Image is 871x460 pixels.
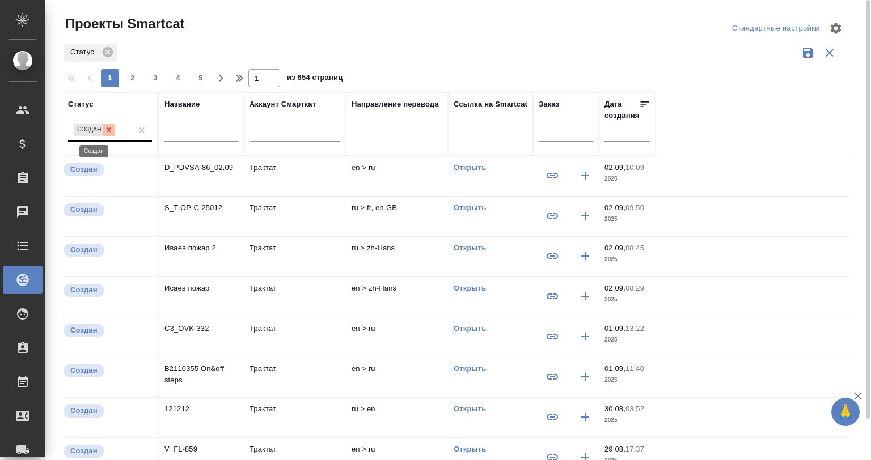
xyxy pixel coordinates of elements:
[604,324,625,333] p: 01.09,
[244,197,346,236] td: Трактат
[454,244,486,252] a: Открыть
[352,242,442,254] p: ru > zh-Hans
[831,398,860,426] button: 🙏
[70,365,98,376] p: Создан
[539,242,566,270] button: Привязать к существующему заказу
[454,324,486,333] a: Открыть
[604,334,650,346] p: 2025
[625,364,644,373] p: 11:40
[604,445,625,453] p: 29.08,
[64,44,117,62] div: Статус
[797,42,819,63] button: Сохранить фильтры
[68,99,94,110] div: Статус
[250,99,316,110] div: Аккаунт Смарткат
[164,444,238,455] p: V_FL-859
[604,415,650,426] p: 2025
[74,124,103,136] div: Создан
[604,404,625,413] p: 30.08,
[70,46,98,58] p: Статус
[62,15,184,33] span: Проекты Smartcat
[454,203,486,212] a: Открыть
[192,73,210,84] span: 5
[124,73,142,84] span: 2
[70,405,98,416] p: Создан
[70,204,98,215] p: Создан
[70,164,98,175] p: Создан
[572,283,599,310] button: Создать заказ
[539,283,566,310] button: Привязать к существующему заказу
[625,284,644,292] p: 08:29
[625,445,644,453] p: 17:37
[625,203,644,212] p: 09:50
[454,99,527,110] div: Ссылка на Smartcat
[454,284,486,292] a: Открыть
[164,403,238,415] p: 121212
[164,283,238,294] p: Исаев пожар
[819,42,840,63] button: Сбросить фильтры
[539,99,559,110] div: Заказ
[604,163,625,172] p: 02.09,
[244,237,346,276] td: Трактат
[352,323,442,334] p: en > ru
[70,244,98,255] p: Создан
[146,69,164,87] button: 3
[604,364,625,373] p: 01.09,
[625,324,644,333] p: 13:22
[822,15,849,42] span: Настроить таблицу
[572,162,599,189] button: Создать заказ
[604,294,650,305] p: 2025
[604,203,625,212] p: 02.09,
[244,398,346,437] td: Трактат
[169,73,187,84] span: 4
[169,69,187,87] button: 4
[244,317,346,357] td: Трактат
[625,163,644,172] p: 10:09
[729,20,822,37] div: split button
[539,162,566,189] button: Привязать к существующему заказу
[454,364,486,373] a: Открыть
[352,363,442,374] p: en > ru
[572,323,599,350] button: Создать заказ
[164,323,238,334] p: C3_OVK-332
[572,363,599,390] button: Создать заказ
[70,325,98,336] p: Создан
[164,162,238,173] p: D_PDVSA-86_02.09
[146,73,164,84] span: 3
[352,444,442,455] p: en > ru
[352,283,442,294] p: en > zh-Hans
[604,374,650,386] p: 2025
[244,277,346,317] td: Трактат
[539,403,566,431] button: Привязать к существующему заказу
[164,202,238,214] p: S_T-OP-C-25012
[287,71,343,87] span: из 654 страниц
[352,99,439,110] div: Направление перевода
[604,284,625,292] p: 02.09,
[352,162,442,173] p: en > ru
[836,400,855,424] span: 🙏
[572,202,599,229] button: Создать заказ
[539,323,566,350] button: Привязать к существующему заказу
[70,445,98,457] p: Создан
[352,202,442,214] p: ru > fr, en-GB
[454,163,486,172] a: Открыть
[70,284,98,296] p: Создан
[604,99,639,121] div: Дата создания
[244,156,346,196] td: Трактат
[604,214,650,225] p: 2025
[604,244,625,252] p: 02.09,
[244,357,346,397] td: Трактат
[164,363,238,386] p: B2110355 On&off steps
[164,242,238,254] p: Иваев пожар 2
[352,403,442,415] p: ru > en
[192,69,210,87] button: 5
[539,202,566,229] button: Привязать к существующему заказу
[572,242,599,270] button: Создать заказ
[124,69,142,87] button: 2
[454,445,486,453] a: Открыть
[572,403,599,431] button: Создать заказ
[164,99,200,110] div: Название
[625,244,644,252] p: 08:45
[539,363,566,390] button: Привязать к существующему заказу
[625,404,644,413] p: 03:52
[604,254,650,265] p: 2025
